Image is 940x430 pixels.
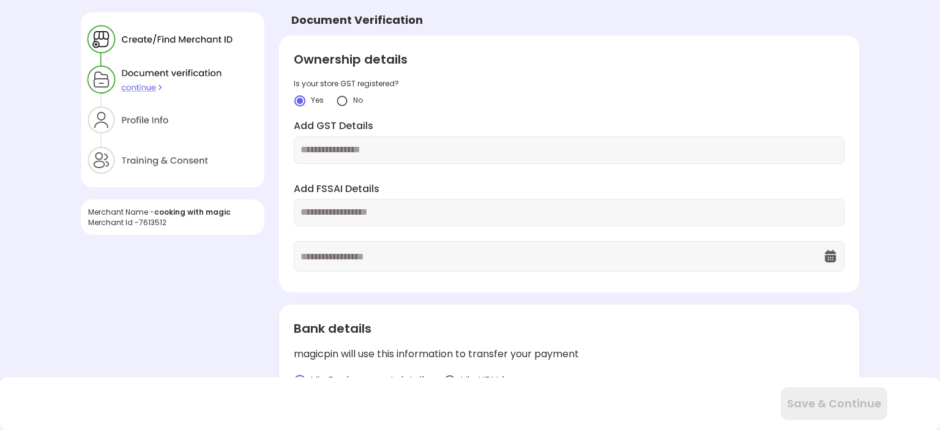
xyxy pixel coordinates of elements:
[294,119,845,133] label: Add GST Details
[294,95,306,107] img: crlYN1wOekqfTXo2sKdO7mpVD4GIyZBlBCY682TI1bTNaOsxckEXOmACbAD6EYcPGHR5wXB9K-wSeRvGOQTikGGKT-kEDVP-b...
[294,78,845,89] div: Is your store GST registered?
[444,374,456,387] img: radio
[461,374,504,388] span: Via UPI Id
[294,347,845,361] div: magicpin will use this information to transfer your payment
[294,374,306,387] img: radio
[311,374,429,388] span: Via Bank account details
[336,95,348,107] img: yidvdI1b1At5fYgYeHdauqyvT_pgttO64BpF2mcDGQwz_NKURL8lp7m2JUJk3Onwh4FIn8UgzATYbhG5vtZZpSXeknhWnnZDd...
[291,12,423,28] div: Document Verification
[294,50,845,69] div: Ownership details
[294,182,845,196] label: Add FSSAI Details
[81,12,264,187] img: xZtaNGYO7ZEa_Y6BGN0jBbY4tz3zD8CMWGtK9DYT203r_wSWJgC64uaYzQv0p6I5U3yzNyQZ90jnSGEji8ItH6xpax9JibOI_...
[311,95,324,105] span: Yes
[88,217,257,228] div: Merchant Id - 7613512
[154,207,231,217] span: cooking with magic
[294,319,845,338] div: Bank details
[781,387,887,420] button: Save & Continue
[88,207,257,217] div: Merchant Name -
[353,95,363,105] span: No
[823,249,838,264] img: OcXK764TI_dg1n3pJKAFuNcYfYqBKGvmbXteblFrPew4KBASBbPUoKPFDRZzLe5z5khKOkBCrBseVNl8W_Mqhk0wgJF92Dyy9...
